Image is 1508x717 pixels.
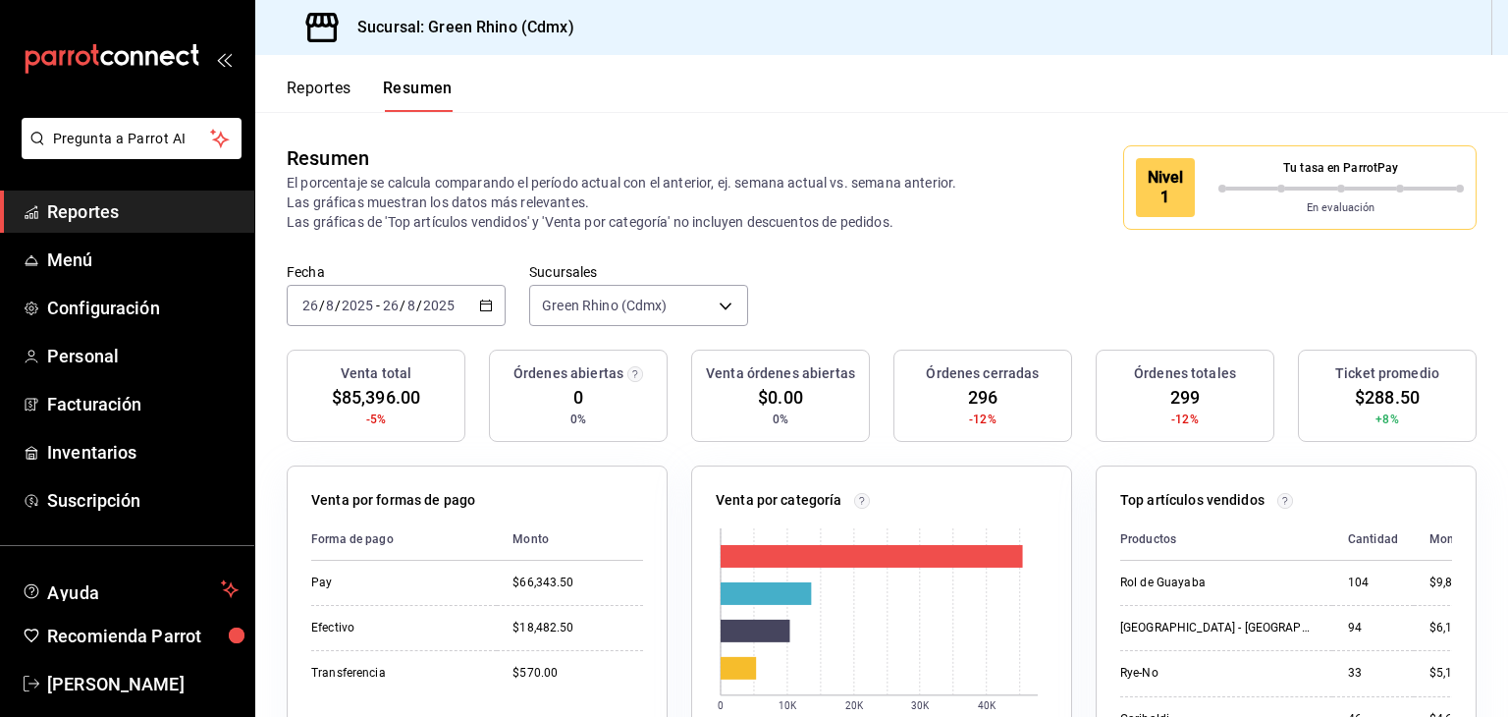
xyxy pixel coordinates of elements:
h3: Órdenes cerradas [926,363,1039,384]
span: / [416,298,422,313]
div: 104 [1348,575,1398,591]
span: -5% [366,411,386,428]
span: Green Rhino (Cdmx) [542,296,667,315]
span: 299 [1170,384,1200,411]
div: 33 [1348,665,1398,682]
div: Transferencia [311,665,481,682]
span: / [335,298,341,313]
label: Fecha [287,265,506,279]
h3: Venta órdenes abiertas [706,363,855,384]
div: [GEOGRAPHIC_DATA] - [GEOGRAPHIC_DATA] [1120,620,1317,636]
p: Tu tasa en ParrotPay [1218,159,1465,177]
span: / [319,298,325,313]
span: Pregunta a Parrot AI [53,129,211,149]
span: $0.00 [758,384,803,411]
span: Reportes [47,198,239,225]
span: Menú [47,247,239,273]
h3: Ticket promedio [1335,363,1439,384]
th: Monto [497,519,643,561]
th: Monto [1414,519,1483,561]
p: Top artículos vendidos [1120,490,1265,511]
div: $9,880.00 [1429,575,1483,591]
span: 0% [570,411,586,428]
span: - [376,298,380,313]
a: Pregunta a Parrot AI [14,142,242,163]
span: 296 [968,384,997,411]
p: Venta por categoría [716,490,842,511]
div: Rye-No [1120,665,1317,682]
span: $85,396.00 [332,384,420,411]
button: Pregunta a Parrot AI [22,118,242,159]
div: $66,343.50 [512,575,643,591]
text: 30K [911,700,930,711]
span: [PERSON_NAME] [47,671,239,697]
div: $570.00 [512,665,643,682]
span: $288.50 [1355,384,1420,411]
span: -12% [1171,411,1199,428]
div: Nivel 1 [1136,158,1195,217]
input: -- [325,298,335,313]
span: +8% [1375,411,1398,428]
button: Resumen [383,79,453,112]
th: Productos [1120,519,1332,561]
div: 94 [1348,620,1398,636]
div: $18,482.50 [512,620,643,636]
input: -- [406,298,416,313]
input: -- [301,298,319,313]
span: Personal [47,343,239,369]
button: Reportes [287,79,351,112]
h3: Sucursal: Green Rhino (Cdmx) [342,16,574,39]
div: Efectivo [311,620,481,636]
div: $5,115.00 [1429,665,1483,682]
input: -- [382,298,400,313]
h3: Venta total [341,363,411,384]
span: -12% [969,411,996,428]
div: Rol de Guayaba [1120,575,1317,591]
div: navigation tabs [287,79,453,112]
span: / [400,298,405,313]
th: Forma de pago [311,519,497,561]
text: 20K [845,700,864,711]
button: open_drawer_menu [216,51,232,67]
text: 10K [779,700,797,711]
p: El porcentaje se calcula comparando el período actual con el anterior, ej. semana actual vs. sema... [287,173,981,232]
h3: Órdenes abiertas [513,363,623,384]
th: Cantidad [1332,519,1414,561]
span: Configuración [47,295,239,321]
span: 0 [573,384,583,411]
div: Resumen [287,143,369,173]
div: Pay [311,575,481,591]
span: Inventarios [47,439,239,466]
span: Recomienda Parrot [47,623,239,649]
span: Facturación [47,391,239,417]
input: ---- [422,298,456,313]
span: Suscripción [47,487,239,514]
span: Ayuda [47,578,213,601]
p: En evaluación [1218,200,1465,217]
text: 0 [718,700,724,711]
div: $6,110.00 [1429,620,1483,636]
label: Sucursales [529,265,748,279]
input: ---- [341,298,374,313]
h3: Órdenes totales [1134,363,1236,384]
span: 0% [773,411,788,428]
text: 40K [978,700,996,711]
p: Venta por formas de pago [311,490,475,511]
